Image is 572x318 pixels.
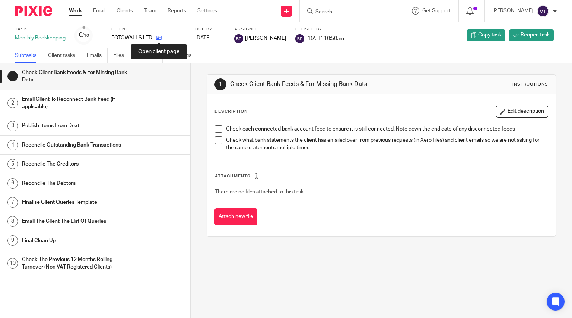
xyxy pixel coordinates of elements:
a: Copy task [467,29,505,41]
a: Client tasks [48,48,81,63]
p: Check what bank statements the client has emailed over from previous requests (in Xero files) and... [226,136,548,152]
h1: Finalise Client Queries Template [22,197,129,208]
span: Reopen task [521,31,550,39]
div: 1 [214,78,226,90]
h1: Publish Items From Dext [22,120,129,131]
a: Audit logs [168,48,197,63]
p: Description [214,109,248,115]
span: [PERSON_NAME] [245,35,286,42]
label: Task [15,26,66,32]
h1: Email The Client The List Of Queries [22,216,129,227]
a: Email [93,7,105,15]
img: svg%3E [537,5,549,17]
a: Emails [87,48,108,63]
a: Settings [197,7,217,15]
span: Copy task [478,31,501,39]
h1: Reconcile The Debtors [22,178,129,189]
a: Work [69,7,82,15]
div: [DATE] [195,34,225,42]
div: 10 [7,258,18,269]
a: Notes (0) [136,48,163,63]
h1: Final Clean Up [22,235,129,246]
div: 4 [7,140,18,150]
div: 1 [7,71,18,81]
button: Attach new file [214,208,257,225]
p: [PERSON_NAME] [492,7,533,15]
label: Assignee [234,26,286,32]
p: FOTOWALLS LTD [111,34,152,42]
div: 9 [7,235,18,246]
div: 8 [7,216,18,227]
div: 0 [79,31,89,39]
div: 7 [7,197,18,208]
h1: Check Client Bank Feeds & For Missing Bank Data [22,67,129,86]
label: Due by [195,26,225,32]
div: 3 [7,121,18,131]
p: Check each connected bank account feed to ensure it is still connected. Note down the end date of... [226,125,548,133]
a: Subtasks [15,48,42,63]
div: 6 [7,178,18,189]
div: 5 [7,159,18,169]
span: Attachments [215,174,251,178]
div: Instructions [512,81,548,87]
a: Reports [168,7,186,15]
h1: Reconcile Outstanding Bank Transactions [22,139,129,151]
img: svg%3E [295,34,304,43]
a: Clients [117,7,133,15]
h1: Check Client Bank Feeds & For Missing Bank Data [230,80,397,88]
img: Pixie [15,6,52,16]
span: There are no files attached to this task. [215,189,305,195]
label: Closed by [295,26,344,32]
h1: Check The Previous 12 Months Rolling Turnover (Non VAT Registered Clients) [22,254,129,273]
input: Search [315,9,382,16]
h1: Email Client To Reconnect Bank Feed (if applicable) [22,94,129,113]
img: svg%3E [234,34,243,43]
a: Files [113,48,130,63]
button: Edit description [496,106,548,118]
a: Reopen task [509,29,554,41]
div: 2 [7,98,18,108]
small: /10 [82,33,89,38]
a: Team [144,7,156,15]
span: Get Support [422,8,451,13]
div: Monthly Bookkeeping [15,34,66,42]
h1: Reconcile The Creditors [22,158,129,170]
label: Client [111,26,186,32]
span: [DATE] 10:50am [307,36,344,41]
